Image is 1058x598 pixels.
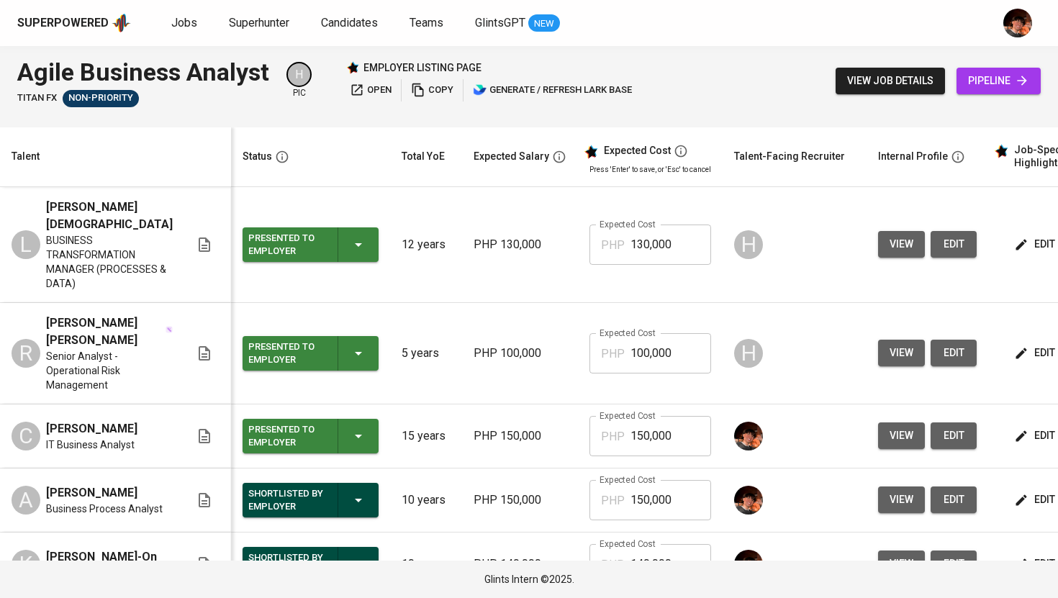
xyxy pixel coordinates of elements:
img: app logo [112,12,131,34]
button: edit [931,486,977,513]
button: edit [931,422,977,449]
a: Jobs [171,14,200,32]
p: PHP [601,345,625,363]
div: Shortlisted by Employer [248,484,326,516]
span: NEW [528,17,560,31]
div: A [12,486,40,515]
p: PHP 140,000 [474,556,566,573]
span: view [890,344,913,362]
div: Status [243,148,272,166]
span: Candidates [321,16,378,30]
p: PHP 150,000 [474,427,566,445]
p: 10 years [402,491,451,509]
button: edit [931,340,977,366]
span: IT Business Analyst [46,438,135,452]
a: GlintsGPT NEW [475,14,560,32]
div: L [12,230,40,259]
span: edit [942,427,965,445]
span: edit [1017,491,1055,509]
p: PHP [601,428,625,445]
p: PHP 130,000 [474,236,566,253]
div: Shortlisted by Employer [248,548,326,580]
div: pic [286,62,312,99]
span: view job details [847,72,933,90]
p: PHP 100,000 [474,345,566,362]
p: employer listing page [363,60,481,75]
span: edit [1017,427,1055,445]
p: Press 'Enter' to save, or 'Esc' to cancel [589,164,711,175]
span: copy [411,82,453,99]
span: edit [1017,235,1055,253]
img: glints_star.svg [584,145,598,159]
span: Jobs [171,16,197,30]
span: Titan FX [17,91,57,105]
div: Internal Profile [878,148,948,166]
div: H [734,230,763,259]
div: K [12,550,40,579]
span: Senior Analyst - Operational Risk Management [46,349,173,392]
p: 15 years [402,427,451,445]
div: Presented to Employer [248,420,326,452]
a: pipeline [957,68,1041,94]
span: Business Process Analyst [46,502,163,516]
button: Shortlisted by Employer [243,483,379,517]
span: generate / refresh lark base [473,82,632,99]
span: Teams [410,16,443,30]
span: GlintsGPT [475,16,525,30]
button: view [878,551,925,577]
div: H [734,339,763,368]
button: edit [931,231,977,258]
span: view [890,491,913,509]
span: pipeline [968,72,1029,90]
p: PHP [601,492,625,509]
img: Glints Star [346,61,359,74]
span: [PERSON_NAME] [46,420,137,438]
div: Talent [12,148,40,166]
a: Candidates [321,14,381,32]
span: edit [942,235,965,253]
div: Presented to Employer [248,229,326,261]
span: [PERSON_NAME] [46,484,137,502]
div: Expected Cost [604,145,671,158]
span: [PERSON_NAME][DEMOGRAPHIC_DATA] [46,199,173,233]
div: Expected Salary [474,148,549,166]
button: Presented to Employer [243,419,379,453]
div: Presented to Employer [248,337,326,369]
div: R [12,339,40,368]
img: lark [473,83,487,97]
button: Shortlisted by Employer [243,547,379,581]
button: view [878,340,925,366]
button: view [878,422,925,449]
div: C [12,422,40,450]
span: [PERSON_NAME]-On [46,548,157,566]
span: edit [942,344,965,362]
div: Agile Business Analyst [17,55,269,90]
div: Total YoE [402,148,445,166]
span: edit [942,555,965,573]
img: glints_star.svg [994,144,1008,158]
a: Superpoweredapp logo [17,12,131,34]
span: [PERSON_NAME] [PERSON_NAME] [46,314,164,349]
span: edit [1017,555,1055,573]
div: Superpowered [17,15,109,32]
img: diemas@glints.com [734,550,763,579]
button: Presented to Employer [243,227,379,262]
span: BUSINESS TRANSFORMATION MANAGER (PROCESSES & DATA) [46,233,173,291]
a: Superhunter [229,14,292,32]
img: diemas@glints.com [1003,9,1032,37]
p: PHP 150,000 [474,491,566,509]
button: open [346,79,395,101]
span: edit [942,491,965,509]
p: 10 years [402,556,451,573]
p: 5 years [402,345,451,362]
button: edit [931,551,977,577]
p: PHP [601,237,625,254]
p: PHP [601,556,625,574]
button: Presented to Employer [243,336,379,371]
img: magic_wand.svg [166,326,173,333]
